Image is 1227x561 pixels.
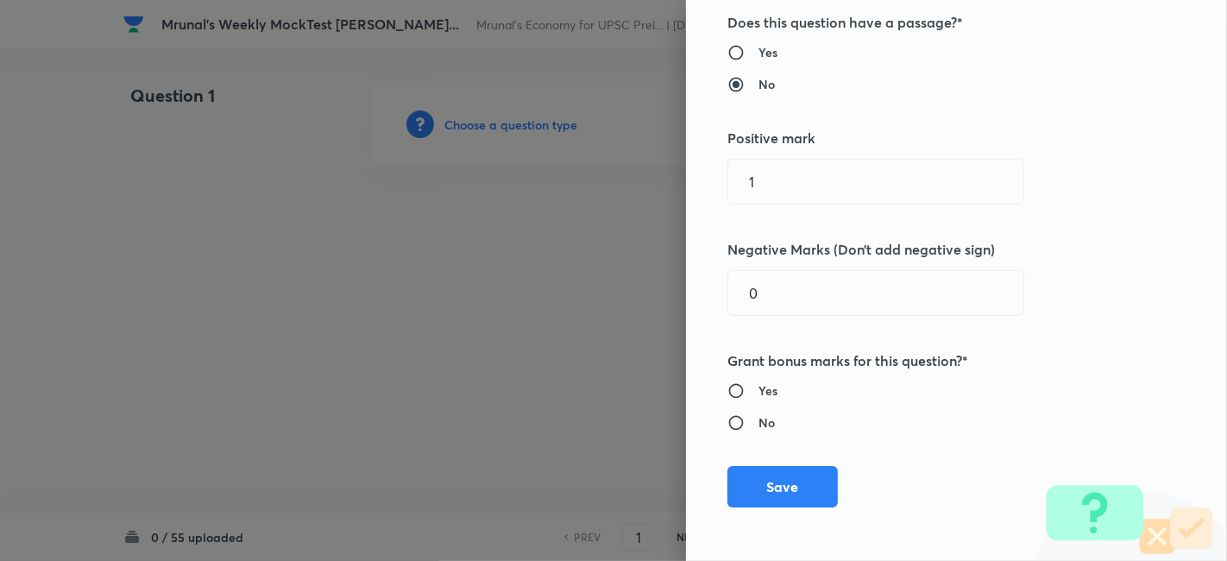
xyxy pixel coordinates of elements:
[727,12,1128,33] h5: Does this question have a passage?*
[728,160,1023,204] input: Positive marks
[727,466,838,507] button: Save
[758,75,775,93] h6: No
[758,381,777,400] h6: Yes
[727,350,1128,371] h5: Grant bonus marks for this question?*
[728,271,1023,315] input: Negative marks
[727,239,1128,260] h5: Negative Marks (Don’t add negative sign)
[758,413,775,432] h6: No
[727,128,1128,148] h5: Positive mark
[758,43,777,61] h6: Yes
